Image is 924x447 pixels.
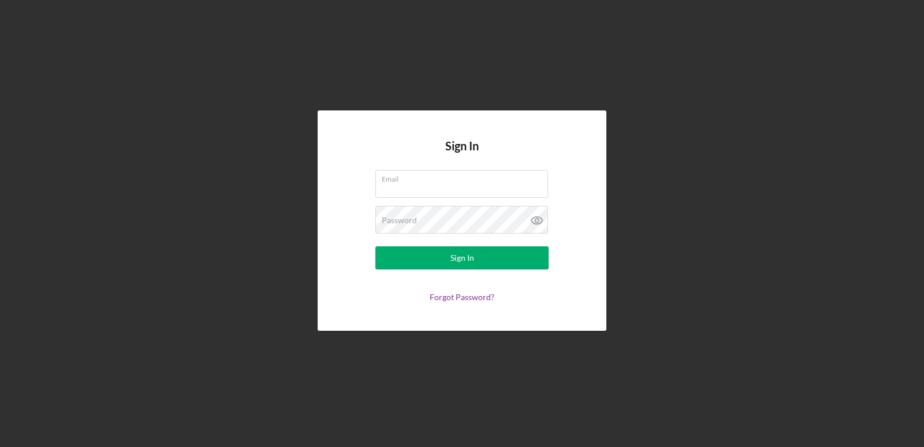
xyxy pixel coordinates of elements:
label: Password [382,216,417,225]
div: Sign In [450,246,474,269]
a: Forgot Password? [430,292,494,302]
label: Email [382,171,548,183]
h4: Sign In [445,139,479,170]
button: Sign In [375,246,549,269]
